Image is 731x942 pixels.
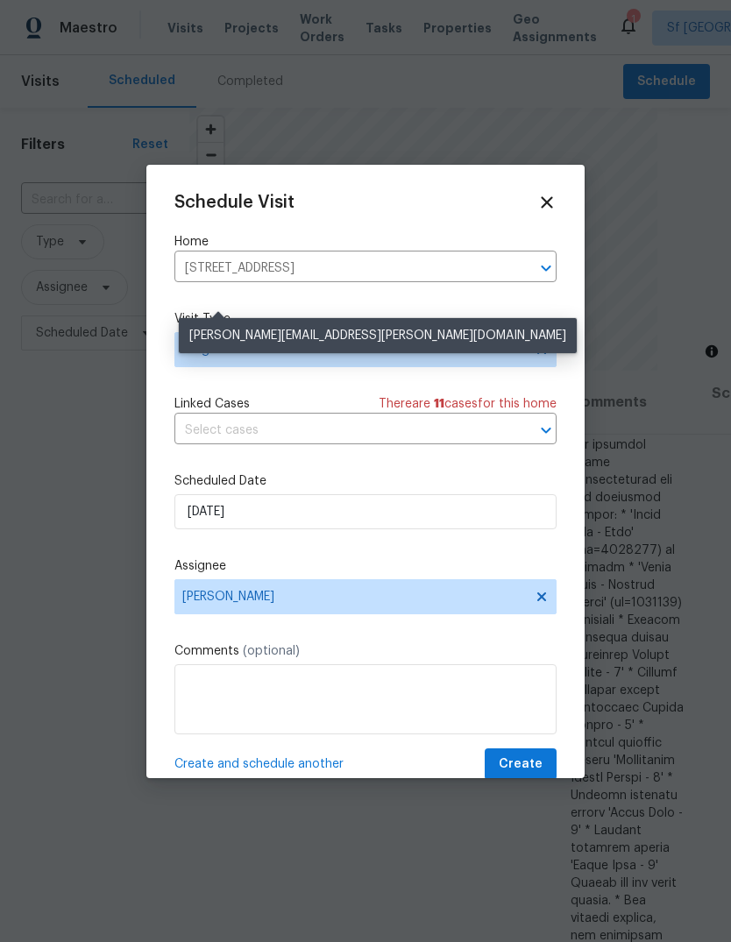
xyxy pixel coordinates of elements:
button: Open [534,256,558,280]
span: [PERSON_NAME] [182,590,526,604]
label: Assignee [174,557,557,575]
button: Open [534,418,558,443]
span: Close [537,193,557,212]
label: Home [174,233,557,251]
input: Select cases [174,417,507,444]
label: Comments [174,642,557,660]
span: Linked Cases [174,395,250,413]
label: Visit Type [174,310,557,328]
input: Enter in an address [174,255,507,282]
label: Scheduled Date [174,472,557,490]
span: There are case s for this home [379,395,557,413]
div: [PERSON_NAME][EMAIL_ADDRESS][PERSON_NAME][DOMAIN_NAME] [179,318,577,353]
button: Create [485,748,557,781]
span: Create [499,754,543,776]
span: 11 [434,398,444,410]
span: Schedule Visit [174,194,295,211]
input: M/D/YYYY [174,494,557,529]
span: (optional) [243,645,300,657]
span: Create and schedule another [174,755,344,773]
